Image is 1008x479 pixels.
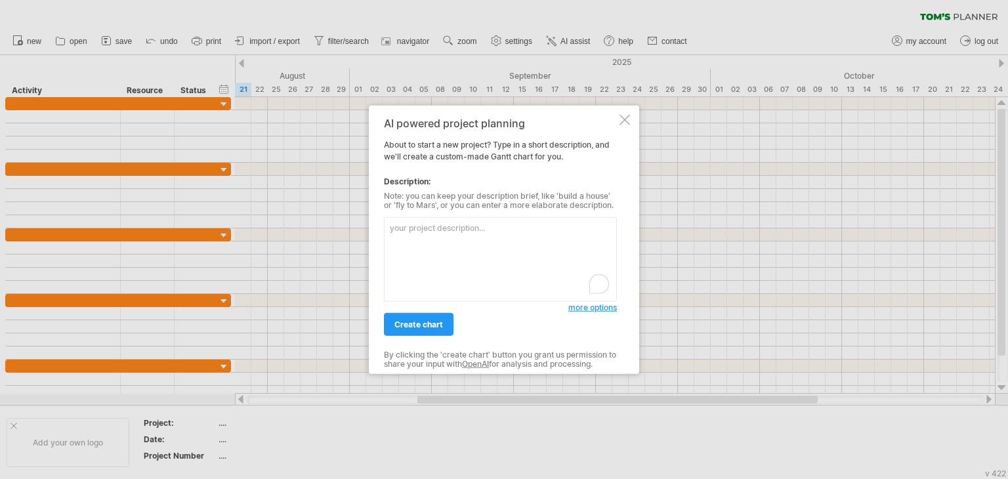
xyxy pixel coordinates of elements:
div: Description: [384,176,617,188]
a: more options [568,302,617,314]
span: more options [568,302,617,312]
a: OpenAI [462,359,489,369]
div: Note: you can keep your description brief, like 'build a house' or 'fly to Mars', or you can ente... [384,192,617,211]
div: AI powered project planning [384,117,617,129]
a: create chart [384,313,453,336]
span: create chart [394,320,443,329]
div: About to start a new project? Type in a short description, and we'll create a custom-made Gantt c... [384,117,617,362]
textarea: To enrich screen reader interactions, please activate Accessibility in Grammarly extension settings [384,217,617,302]
div: By clicking the 'create chart' button you grant us permission to share your input with for analys... [384,350,617,369]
